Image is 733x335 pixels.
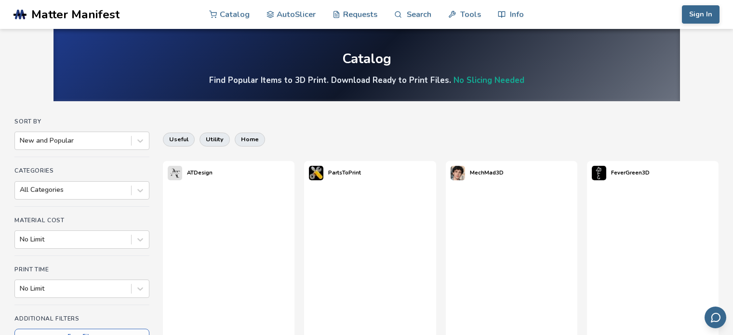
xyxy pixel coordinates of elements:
[611,168,650,178] p: FeverGreen3D
[446,161,508,185] a: MechMad3D's profileMechMad3D
[31,8,120,21] span: Matter Manifest
[14,118,149,125] h4: Sort By
[587,161,654,185] a: FeverGreen3D's profileFeverGreen3D
[20,236,22,243] input: No Limit
[309,166,323,180] img: PartsToPrint's profile
[20,137,22,145] input: New and Popular
[200,133,230,146] button: utility
[14,217,149,224] h4: Material Cost
[451,166,465,180] img: MechMad3D's profile
[328,168,361,178] p: PartsToPrint
[682,5,720,24] button: Sign In
[470,168,504,178] p: MechMad3D
[20,186,22,194] input: All Categories
[705,307,726,328] button: Send feedback via email
[20,285,22,293] input: No Limit
[187,168,213,178] p: ATDesign
[168,166,182,180] img: ATDesign's profile
[163,161,217,185] a: ATDesign's profileATDesign
[14,167,149,174] h4: Categories
[14,266,149,273] h4: Print Time
[14,315,149,322] h4: Additional Filters
[592,166,606,180] img: FeverGreen3D's profile
[163,133,195,146] button: useful
[209,75,524,86] h4: Find Popular Items to 3D Print. Download Ready to Print Files.
[235,133,265,146] button: home
[304,161,366,185] a: PartsToPrint's profilePartsToPrint
[453,75,524,86] a: No Slicing Needed
[342,52,391,67] div: Catalog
